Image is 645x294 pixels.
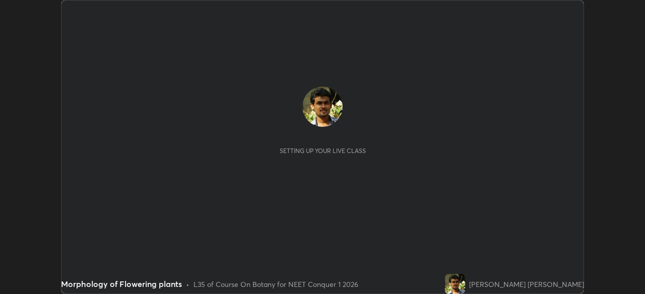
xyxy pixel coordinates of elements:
img: 3 [445,274,465,294]
div: Morphology of Flowering plants [61,278,182,290]
img: 3 [302,87,343,127]
div: [PERSON_NAME] [PERSON_NAME] [469,279,584,289]
div: • [186,279,189,289]
div: L35 of Course On Botany for NEET Conquer 1 2026 [193,279,358,289]
div: Setting up your live class [280,147,366,155]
